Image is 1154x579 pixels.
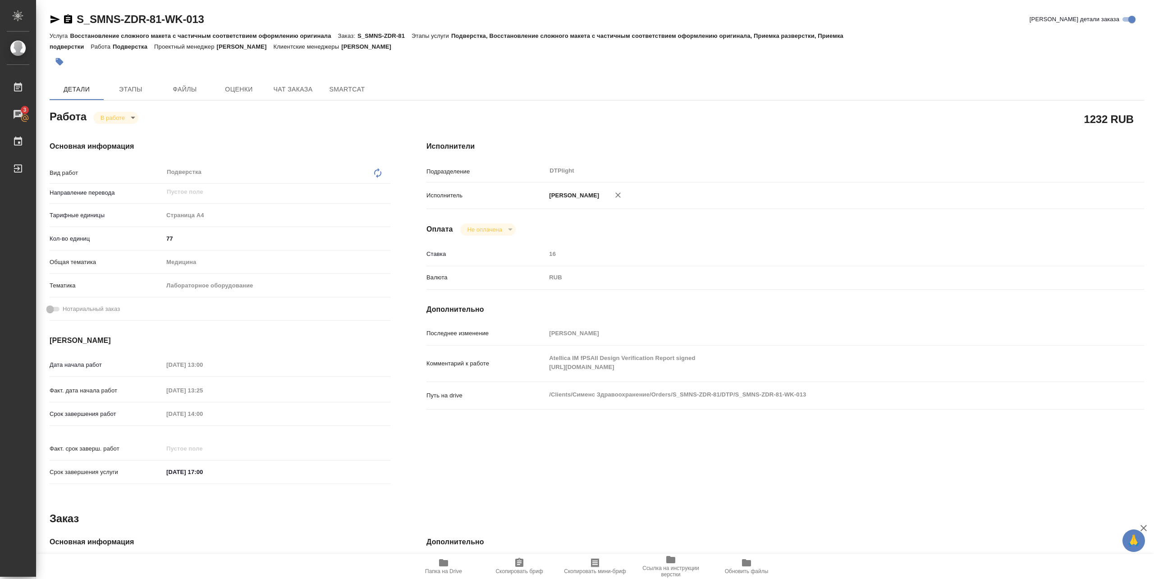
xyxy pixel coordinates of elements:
[163,84,206,95] span: Файлы
[154,43,216,50] p: Проектный менеджер
[163,232,390,245] input: ✎ Введи что-нибудь
[341,43,398,50] p: [PERSON_NAME]
[163,465,242,479] input: ✎ Введи что-нибудь
[50,211,163,220] p: Тарифные единицы
[1084,111,1134,127] h2: 1232 RUB
[50,32,70,39] p: Услуга
[426,273,546,282] p: Валюта
[50,360,163,369] p: Дата начала работ
[163,384,242,397] input: Пустое поле
[166,187,369,197] input: Пустое поле
[426,250,546,259] p: Ставка
[426,359,546,368] p: Комментарий к работе
[1122,529,1145,552] button: 🙏
[163,278,390,293] div: Лабораторное оборудование
[546,247,1084,260] input: Пустое поле
[725,568,769,574] span: Обновить файлы
[163,358,242,371] input: Пустое поле
[1126,531,1141,550] span: 🙏
[163,407,242,420] input: Пустое поле
[426,329,546,338] p: Последнее изменение
[63,14,73,25] button: Скопировать ссылку
[564,568,626,574] span: Скопировать мини-бриф
[217,84,261,95] span: Оценки
[163,442,242,455] input: Пустое поле
[2,103,34,126] a: 3
[50,52,69,72] button: Добавить тэг
[546,191,599,200] p: [PERSON_NAME]
[546,351,1084,375] textarea: Atellica IM fPSAII Design Verification Report signed [URL][DOMAIN_NAME]
[50,335,390,346] h4: [PERSON_NAME]
[406,554,481,579] button: Папка на Drive
[546,270,1084,285] div: RUB
[63,305,120,314] span: Нотариальный заказ
[217,43,274,50] p: [PERSON_NAME]
[50,188,163,197] p: Направление перевода
[163,208,390,223] div: Страница А4
[50,410,163,419] p: Срок завершения работ
[465,226,505,233] button: Не оплачена
[426,224,453,235] h4: Оплата
[50,444,163,453] p: Факт. срок заверш. работ
[50,258,163,267] p: Общая тематика
[113,43,154,50] p: Подверстка
[91,43,113,50] p: Работа
[50,511,79,526] h2: Заказ
[557,554,633,579] button: Скопировать мини-бриф
[426,167,546,176] p: Подразделение
[273,43,341,50] p: Клиентские менеджеры
[50,386,163,395] p: Факт. дата начала работ
[546,327,1084,340] input: Пустое поле
[70,32,338,39] p: Восстановление сложного макета с частичным соответствием оформлению оригинала
[50,281,163,290] p: Тематика
[426,141,1144,152] h4: Исполнители
[425,568,462,574] span: Папка на Drive
[50,169,163,178] p: Вид работ
[18,105,32,114] span: 3
[546,387,1084,402] textarea: /Clients/Сименс Здравоохранение/Orders/S_SMNS-ZDR-81/DTP/S_SMNS-ZDR-81-WK-013
[1030,15,1119,24] span: [PERSON_NAME] детали заказа
[98,114,128,122] button: В работе
[460,223,516,236] div: В работе
[50,32,843,50] p: Подверстка, Восстановление сложного макета с частичным соответствием оформлению оригинала, Приемк...
[50,14,60,25] button: Скопировать ссылку для ЯМессенджера
[163,255,390,270] div: Медицина
[426,304,1144,315] h4: Дополнительно
[271,84,315,95] span: Чат заказа
[325,84,369,95] span: SmartCat
[495,568,543,574] span: Скопировать бриф
[357,32,412,39] p: S_SMNS-ZDR-81
[77,13,204,25] a: S_SMNS-ZDR-81-WK-013
[50,537,390,547] h4: Основная информация
[633,554,709,579] button: Ссылка на инструкции верстки
[638,565,703,578] span: Ссылка на инструкции верстки
[50,234,163,243] p: Кол-во единиц
[50,468,163,477] p: Срок завершения услуги
[50,141,390,152] h4: Основная информация
[412,32,451,39] p: Этапы услуги
[608,185,628,205] button: Удалить исполнителя
[93,112,138,124] div: В работе
[338,32,357,39] p: Заказ:
[709,554,784,579] button: Обновить файлы
[426,191,546,200] p: Исполнитель
[55,84,98,95] span: Детали
[109,84,152,95] span: Этапы
[481,554,557,579] button: Скопировать бриф
[50,108,87,124] h2: Работа
[426,537,1144,547] h4: Дополнительно
[426,391,546,400] p: Путь на drive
